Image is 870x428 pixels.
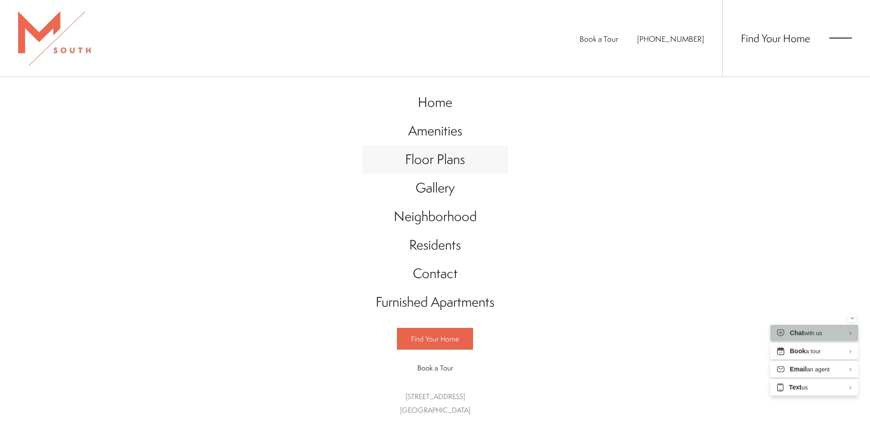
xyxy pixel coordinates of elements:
[405,150,465,168] span: Floor Plans
[362,117,508,145] a: Go to Amenities
[637,34,704,44] span: [PHONE_NUMBER]
[394,207,477,226] span: Neighborhood
[362,202,508,231] a: Go to Neighborhood
[741,31,810,45] a: Find Your Home
[362,79,508,426] div: Main
[376,293,494,311] span: Furnished Apartments
[418,93,452,111] span: Home
[362,288,508,317] a: Go to Furnished Apartments (opens in a new tab)
[18,11,91,66] img: MSouth
[362,88,508,117] a: Go to Home
[400,391,470,415] a: Get Directions to 5110 South Manhattan Avenue Tampa, FL 33611
[362,174,508,202] a: Go to Gallery
[362,260,508,288] a: Go to Contact
[409,236,461,254] span: Residents
[408,121,462,140] span: Amenities
[397,328,473,350] a: Find Your Home
[417,363,453,373] span: Book a Tour
[829,34,852,42] button: Open Menu
[416,178,455,197] span: Gallery
[580,34,618,44] a: Book a Tour
[637,34,704,44] a: Call Us at 813-570-8014
[362,231,508,260] a: Go to Residents
[397,357,473,378] a: Book a Tour
[411,334,459,344] span: Find Your Home
[413,264,458,283] span: Contact
[362,145,508,174] a: Go to Floor Plans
